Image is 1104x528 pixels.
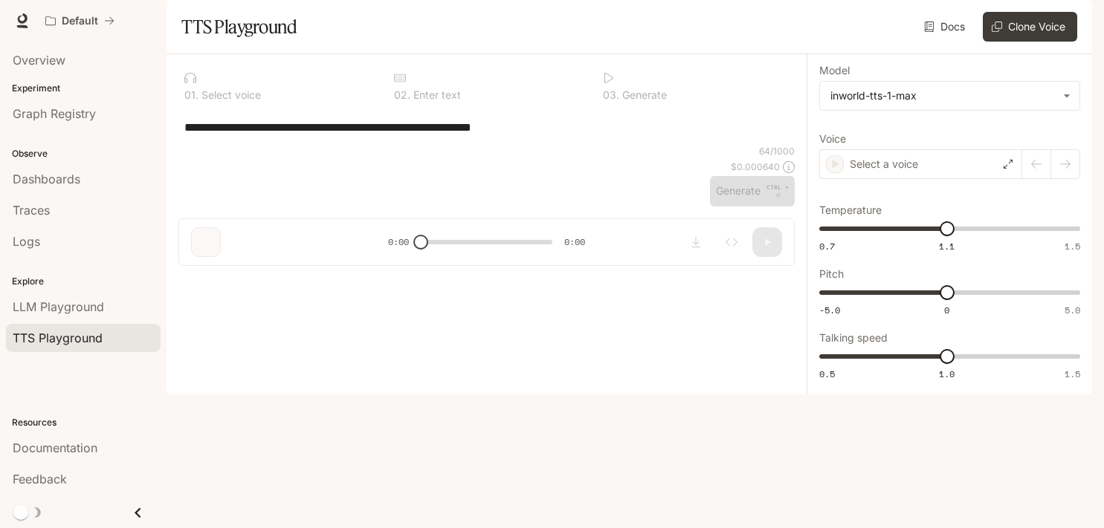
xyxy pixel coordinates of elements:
a: Docs [921,12,971,42]
p: 0 3 . [603,90,619,100]
p: Default [62,15,98,27]
p: 64 / 1000 [759,145,795,157]
span: 0.5 [819,368,835,380]
p: Select a voice [850,157,918,172]
p: 0 1 . [184,90,198,100]
p: Voice [819,134,846,144]
p: $ 0.000640 [731,160,780,173]
p: Select voice [198,90,261,100]
span: 1.5 [1065,240,1080,252]
p: Temperature [819,205,882,215]
button: All workspaces [39,6,121,36]
span: 1.5 [1065,368,1080,380]
span: 0.7 [819,240,835,252]
span: 1.0 [939,368,955,380]
button: Clone Voice [983,12,1077,42]
p: Generate [619,90,667,100]
p: Enter text [410,90,461,100]
p: Model [819,65,850,76]
span: 5.0 [1065,304,1080,316]
p: 0 2 . [394,90,410,100]
span: 0 [944,304,949,316]
p: Talking speed [819,333,888,343]
div: inworld-tts-1-max [830,88,1056,103]
span: 1.1 [939,240,955,252]
p: Pitch [819,269,844,279]
h1: TTS Playground [181,12,297,42]
span: -5.0 [819,304,840,316]
div: inworld-tts-1-max [820,82,1079,110]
